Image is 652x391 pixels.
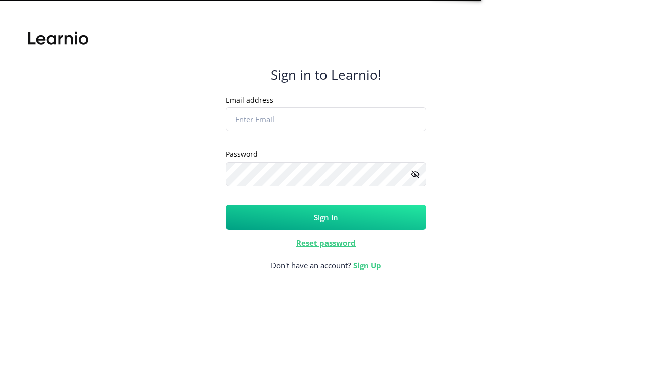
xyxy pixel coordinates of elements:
h4: Sign in to Learnio! [271,67,381,83]
button: Sign in [226,205,426,230]
img: Learnio.svg [28,28,88,48]
a: Sign Up [353,260,381,270]
input: Enter Email [226,107,426,131]
label: Password [226,149,258,159]
label: Email address [226,95,273,105]
span: Don't have an account? [226,253,426,278]
a: Reset password [296,238,356,248]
